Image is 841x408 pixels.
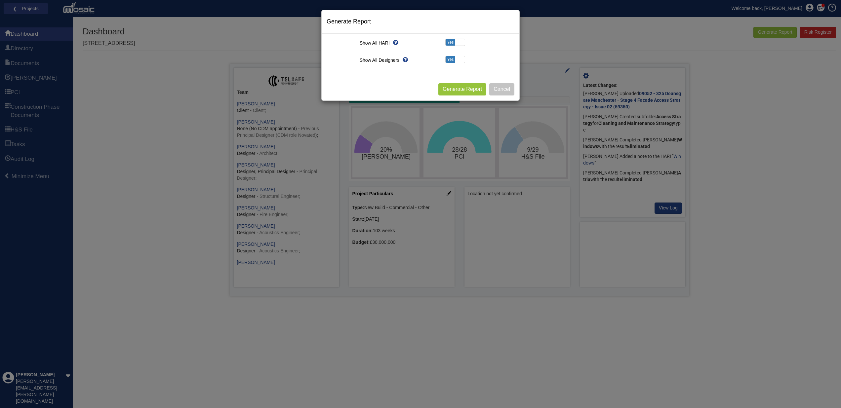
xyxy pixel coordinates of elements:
[489,83,514,95] button: Cancel
[327,19,514,25] h4: Generate Report
[446,39,455,46] span: Yes
[438,83,486,95] button: Generate Report
[813,378,836,403] iframe: Chat
[355,56,421,64] div: Show All Designers
[446,56,455,63] span: Yes
[355,39,421,47] div: Show All HARI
